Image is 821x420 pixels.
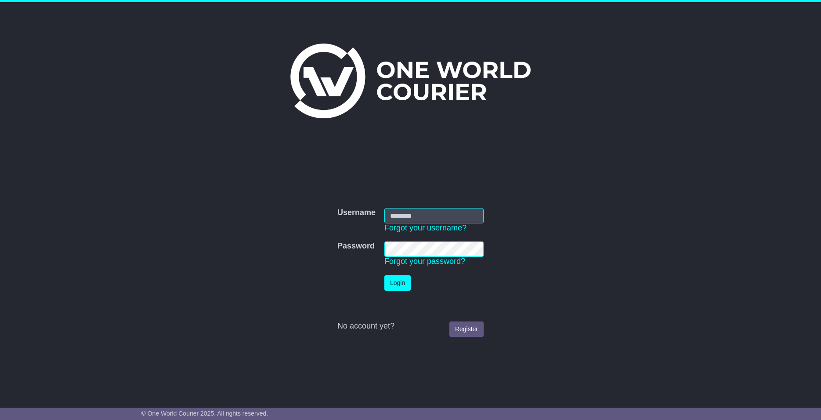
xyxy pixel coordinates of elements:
label: Password [337,241,375,251]
button: Login [384,275,411,291]
span: © One World Courier 2025. All rights reserved. [141,410,268,417]
a: Forgot your password? [384,257,465,266]
a: Register [449,321,484,337]
div: No account yet? [337,321,484,331]
label: Username [337,208,376,218]
a: Forgot your username? [384,223,467,232]
img: One World [290,44,530,118]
